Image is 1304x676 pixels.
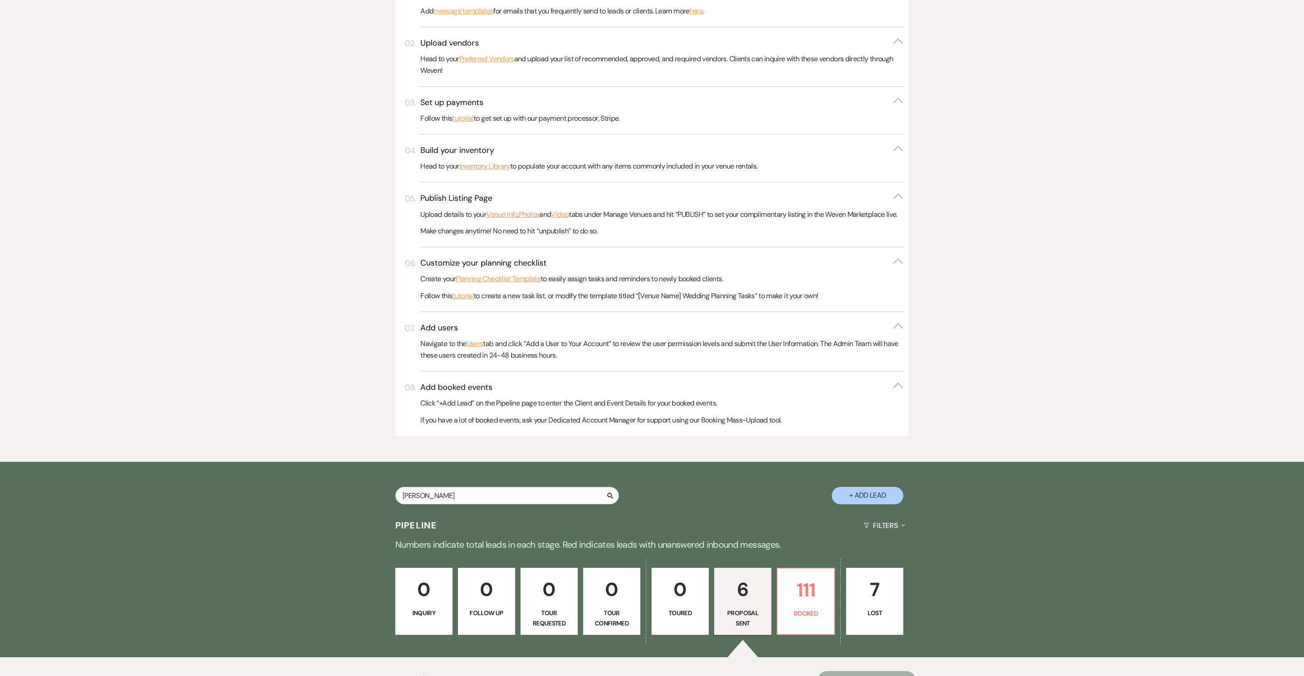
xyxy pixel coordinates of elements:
p: Head to your and upload your list of recommended, approved, and required vendors. Clients can inq... [420,53,903,76]
button: Add users [420,322,903,334]
a: message templates [433,5,493,17]
a: 0Toured [652,568,709,635]
p: 7 [852,575,898,604]
a: Inventory Library [459,161,510,172]
button: Upload vendors [420,38,903,49]
p: Tour Confirmed [589,608,635,628]
p: Make changes anytime! No need to hit “unpublish” to do so. [420,225,903,237]
p: Create your to easily assign tasks and reminders to newly booked clients. [420,273,903,285]
p: Tour Requested [526,608,572,628]
p: Upload details to your , and tabs under Manage Venues and hit “PUBLISH” to set your complimentary... [420,209,903,220]
button: + Add Lead [832,487,903,504]
a: 0Inquiry [395,568,453,635]
p: Head to your to populate your account with any items commonly included in your venue rentals. [420,161,903,172]
h3: Add booked events [420,382,492,393]
p: 0 [464,575,509,604]
a: Photos [519,209,539,220]
a: Planning Checklist Template [456,273,541,285]
p: Add for emails that you frequently send to leads or clients. Learn more . [420,5,903,17]
p: If you have a lot of booked events, ask your Dedicated Account Manager for support using our Book... [420,414,903,426]
p: Lost [852,608,898,618]
p: Inquiry [401,608,447,618]
h3: Add users [420,322,458,334]
button: Filters [860,514,909,537]
h3: Publish Listing Page [420,193,492,204]
a: tutorial [452,290,474,302]
button: Customize your planning checklist [420,258,903,269]
p: Follow Up [464,608,509,618]
a: 0Tour Requested [521,568,578,635]
p: Follow this to get set up with our payment processor, Stripe. [420,113,903,124]
p: Toured [657,608,703,618]
p: 6 [720,575,766,604]
button: Publish Listing Page [420,193,903,204]
p: Proposal Sent [720,608,766,628]
a: 7Lost [846,568,903,635]
p: 0 [526,575,572,604]
a: Venue Info [486,209,518,220]
h3: Set up payments [420,97,483,108]
p: Click “+Add Lead” on the Pipeline page to enter the Client and Event Details for your booked events. [420,397,903,409]
p: Numbers indicate total leads in each stage. Red indicates leads with unanswered inbound messages. [330,537,974,552]
a: 6Proposal Sent [714,568,771,635]
p: Navigate to the tab and click “Add a User to Your Account” to review the user permission levels a... [420,338,903,361]
a: Video [551,209,569,220]
a: here [690,5,703,17]
h3: Pipeline [395,519,437,532]
a: 111Booked [777,568,835,635]
h3: Customize your planning checklist [420,258,546,269]
button: Add booked events [420,382,903,393]
a: 0Tour Confirmed [583,568,640,635]
a: Preferred Vendors [459,53,514,65]
p: Booked [783,608,829,618]
button: Build your inventory [420,145,903,156]
p: 0 [589,575,635,604]
a: tutorial [452,113,474,124]
p: 0 [657,575,703,604]
p: Follow this to create a new task list, or modify the template titled “[Venue Name] Wedding Planni... [420,290,903,302]
p: 111 [783,575,829,605]
p: 0 [401,575,447,604]
h3: Upload vendors [420,38,479,49]
input: Search by name, event date, email address or phone number [395,487,619,504]
h3: Build your inventory [420,145,494,156]
a: 0Follow Up [458,568,515,635]
a: Users [466,338,483,350]
button: Set up payments [420,97,903,108]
